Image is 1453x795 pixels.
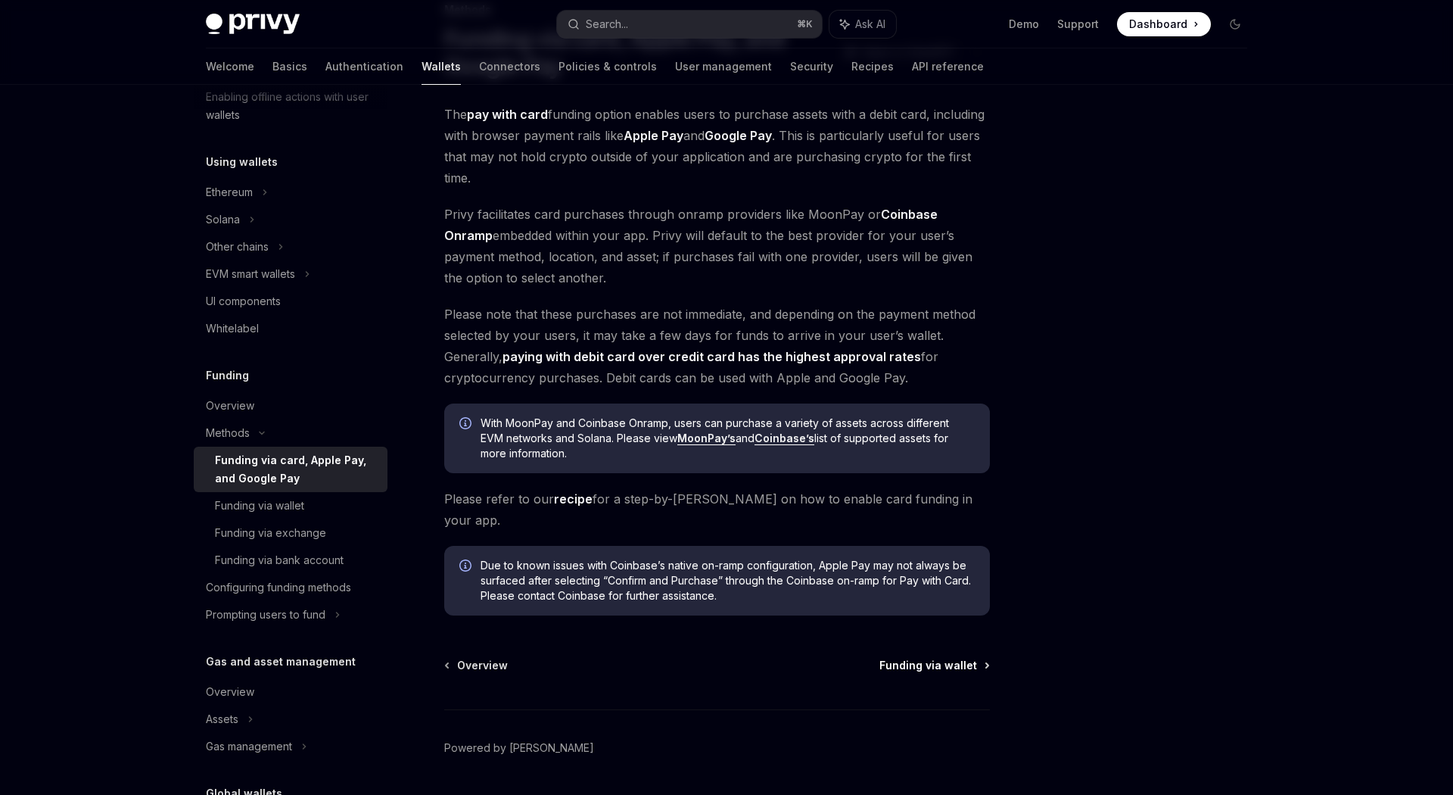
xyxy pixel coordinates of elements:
[790,48,833,85] a: Security
[194,447,387,492] a: Funding via card, Apple Pay, and Google Pay
[206,366,249,385] h5: Funding
[586,15,628,33] div: Search...
[677,432,736,445] a: MoonPay’s
[444,204,990,288] span: Privy facilitates card purchases through onramp providers like MoonPay or embedded within your ap...
[481,558,975,603] span: Due to known issues with Coinbase’s native on-ramp configuration, Apple Pay may not always be sur...
[444,488,990,531] span: Please refer to our for a step-by-[PERSON_NAME] on how to enable card funding in your app.
[194,492,387,519] a: Funding via wallet
[206,424,250,442] div: Methods
[206,210,240,229] div: Solana
[444,304,990,388] span: Please note that these purchases are not immediate, and depending on the payment method selected ...
[675,48,772,85] a: User management
[206,737,292,756] div: Gas management
[206,292,281,310] div: UI components
[1057,17,1099,32] a: Support
[206,48,254,85] a: Welcome
[502,349,921,364] strong: paying with debit card over credit card has the highest approval rates
[194,288,387,315] a: UI components
[194,574,387,601] a: Configuring funding methods
[444,740,594,756] a: Powered by [PERSON_NAME]
[851,48,894,85] a: Recipes
[206,183,253,201] div: Ethereum
[446,658,508,673] a: Overview
[705,128,772,143] strong: Google Pay
[1129,17,1187,32] span: Dashboard
[206,397,254,415] div: Overview
[459,560,474,575] svg: Info
[215,551,344,569] div: Funding via bank account
[206,14,300,35] img: dark logo
[206,710,238,728] div: Assets
[479,48,540,85] a: Connectors
[444,104,990,189] span: The funding option enables users to purchase assets with a debit card, including with browser pay...
[1223,12,1247,36] button: Toggle dark mode
[558,48,657,85] a: Policies & controls
[879,658,988,673] a: Funding via wallet
[215,497,304,515] div: Funding via wallet
[755,432,814,445] a: Coinbase’s
[272,48,307,85] a: Basics
[206,265,295,283] div: EVM smart wallets
[194,392,387,419] a: Overview
[194,315,387,342] a: Whitelabel
[879,658,977,673] span: Funding via wallet
[912,48,984,85] a: API reference
[206,578,351,597] div: Configuring funding methods
[206,320,259,338] div: Whitelabel
[206,238,269,256] div: Other chains
[206,653,356,671] h5: Gas and asset management
[206,606,325,624] div: Prompting users to fund
[194,519,387,547] a: Funding via exchange
[459,417,474,432] svg: Info
[829,11,896,38] button: Ask AI
[206,683,254,701] div: Overview
[855,17,885,32] span: Ask AI
[1117,12,1211,36] a: Dashboard
[325,48,403,85] a: Authentication
[797,18,813,30] span: ⌘ K
[554,491,593,507] a: recipe
[467,107,548,122] strong: pay with card
[194,678,387,706] a: Overview
[557,11,822,38] button: Search...⌘K
[215,524,326,542] div: Funding via exchange
[1009,17,1039,32] a: Demo
[422,48,461,85] a: Wallets
[457,658,508,673] span: Overview
[481,416,975,461] span: With MoonPay and Coinbase Onramp, users can purchase a variety of assets across different EVM net...
[206,153,278,171] h5: Using wallets
[624,128,683,143] strong: Apple Pay
[194,547,387,574] a: Funding via bank account
[215,451,378,488] div: Funding via card, Apple Pay, and Google Pay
